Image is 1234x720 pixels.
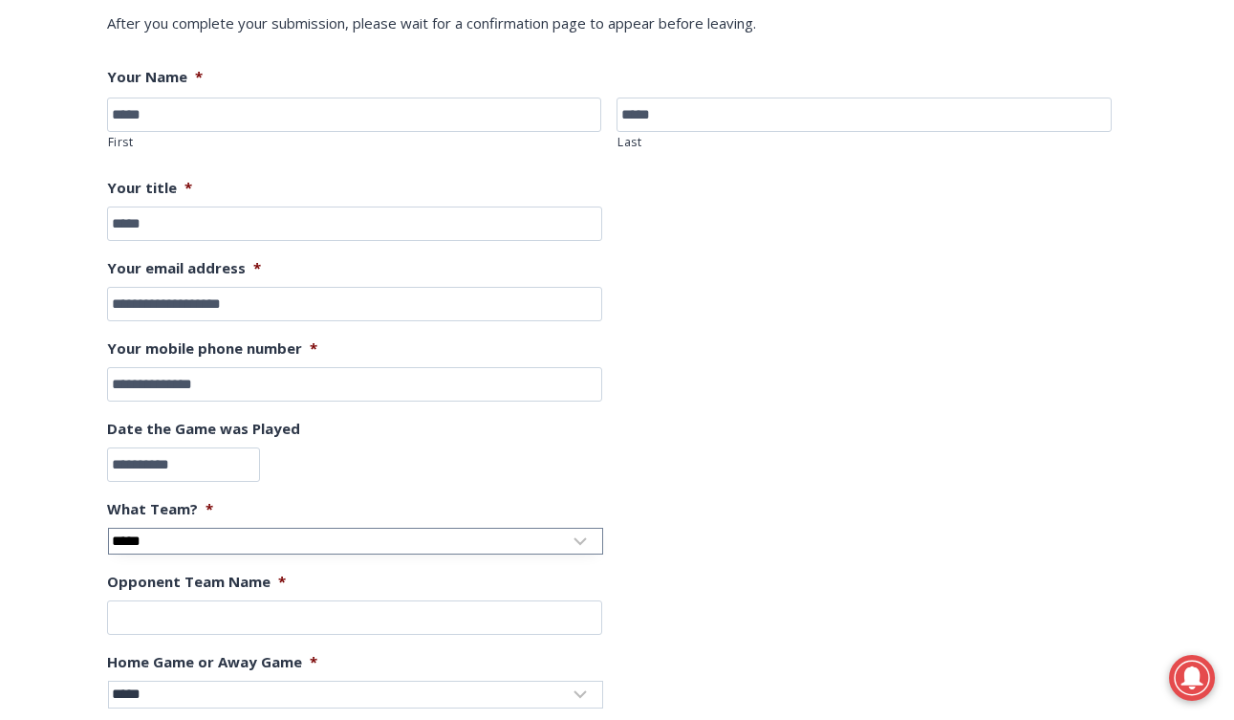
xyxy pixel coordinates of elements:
label: Home Game or Away Game [107,653,317,672]
label: Your Name [107,68,203,87]
label: Your email address [107,259,261,278]
label: Last [617,133,1112,152]
label: Date the Game was Played [107,420,300,439]
label: Your mobile phone number [107,339,317,359]
a: Intern @ [DOMAIN_NAME] [460,185,926,238]
label: First [108,133,602,152]
label: Your title [107,179,192,198]
div: "At the 10am stand-up meeting, each intern gets a chance to take [PERSON_NAME] and the other inte... [483,1,903,185]
p: After you complete your submission, please wait for a confirmation page to appear before leaving. [107,11,1128,34]
label: Opponent Team Name [107,573,286,592]
span: Intern @ [DOMAIN_NAME] [500,190,886,233]
label: What Team? [107,500,213,519]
